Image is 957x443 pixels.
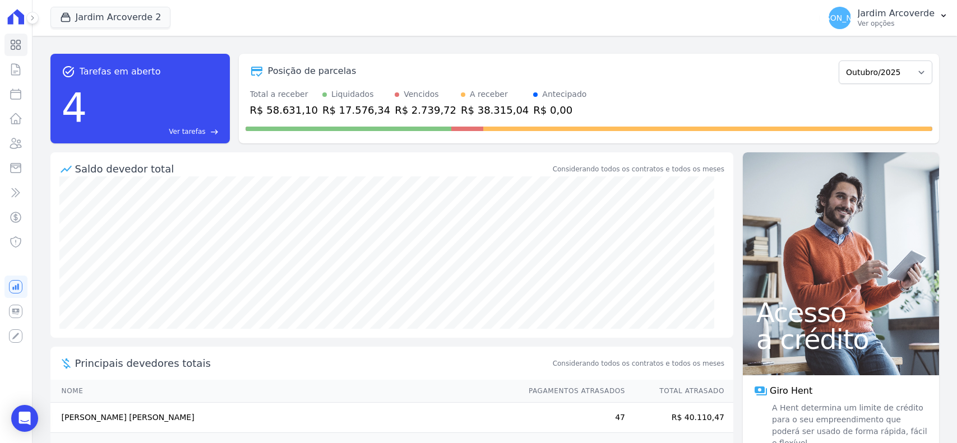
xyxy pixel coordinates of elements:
button: [PERSON_NAME] Jardim Arcoverde Ver opções [820,2,957,34]
p: Ver opções [858,19,935,28]
div: R$ 58.631,10 [250,102,318,118]
span: Considerando todos os contratos e todos os meses [553,358,724,369]
div: R$ 2.739,72 [395,102,456,118]
div: Saldo devedor total [75,161,551,176]
div: R$ 17.576,34 [322,102,390,118]
span: Ver tarefas [169,127,205,137]
td: R$ 40.110,47 [626,403,733,433]
span: east [210,128,219,136]
div: R$ 0,00 [533,102,586,118]
td: 47 [518,403,626,433]
span: Tarefas em aberto [80,65,161,78]
button: Jardim Arcoverde 2 [50,7,171,28]
span: Acesso [756,299,926,326]
div: Liquidados [331,88,374,100]
td: [PERSON_NAME] [PERSON_NAME] [50,403,518,433]
div: R$ 38.315,04 [461,102,529,118]
div: Considerando todos os contratos e todos os meses [553,164,724,174]
div: Antecipado [542,88,586,100]
th: Nome [50,380,518,403]
span: a crédito [756,326,926,353]
th: Total Atrasado [626,380,733,403]
div: Open Intercom Messenger [11,405,38,432]
a: Ver tarefas east [91,127,218,137]
span: [PERSON_NAME] [807,14,872,22]
span: task_alt [62,65,75,78]
th: Pagamentos Atrasados [518,380,626,403]
div: Vencidos [404,88,438,100]
div: A receber [470,88,508,100]
div: Posição de parcelas [268,64,357,78]
div: Total a receber [250,88,318,100]
span: Principais devedores totais [75,356,551,371]
p: Jardim Arcoverde [858,8,935,19]
span: Giro Hent [770,384,812,398]
div: 4 [62,78,87,137]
